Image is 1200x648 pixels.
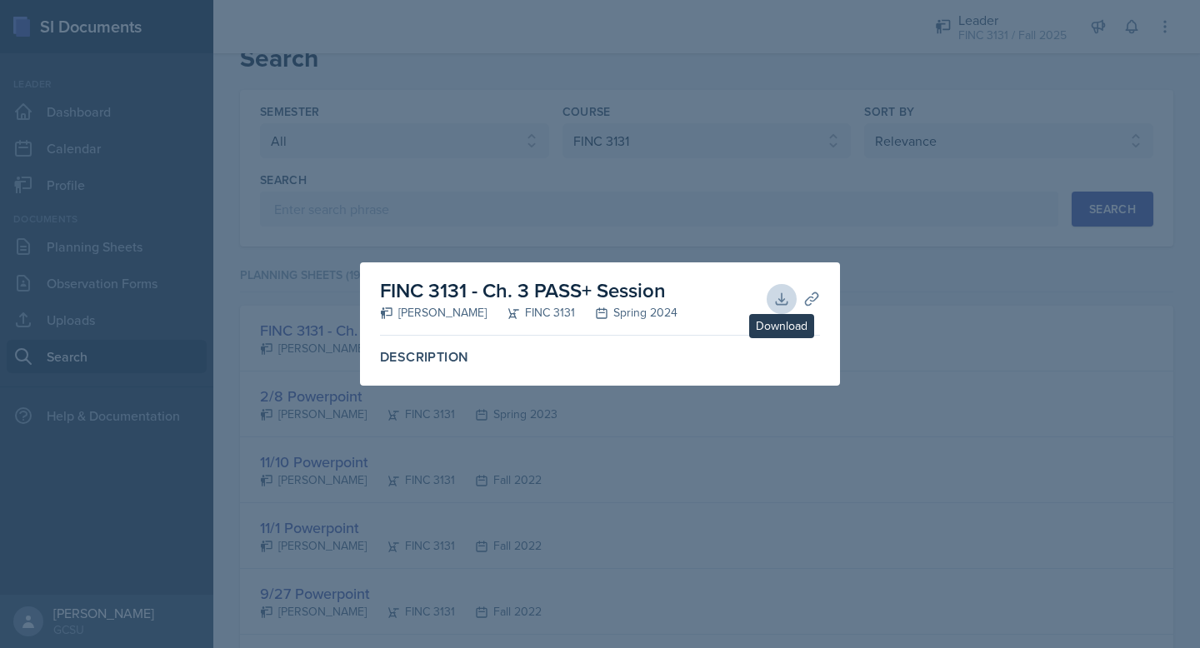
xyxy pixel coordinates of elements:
[380,349,820,366] label: Description
[575,304,677,322] div: Spring 2024
[380,276,677,306] h2: FINC 3131 - Ch. 3 PASS+ Session
[380,304,487,322] div: [PERSON_NAME]
[767,284,797,314] button: Download
[487,304,575,322] div: FINC 3131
